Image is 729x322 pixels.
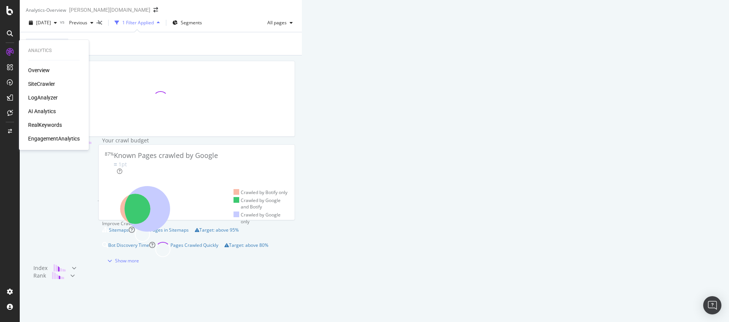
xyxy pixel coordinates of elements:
div: Bot Discovery Time [108,242,149,248]
div: Crawled by Google and Botify [234,197,289,210]
div: Analytics - Overview [26,7,66,13]
div: arrow-right-arrow-left [153,7,158,13]
div: Rank [33,272,46,279]
a: Bot Discovery TimePages Crawled Quicklywarning label [102,242,291,257]
a: AI Analytics [28,107,56,115]
span: Target: above 80% [229,242,268,248]
a: RealKeywords [28,121,62,129]
div: Known Pages crawled by Google [114,151,218,161]
img: Equal [114,163,117,166]
img: block-icon [54,264,66,271]
div: warning label [224,242,268,257]
div: [PERSON_NAME][DOMAIN_NAME] [69,6,150,14]
div: Pages Crawled Quickly [170,242,218,257]
div: Your crawl budget [102,137,149,144]
span: Previous [66,19,87,26]
div: Open Intercom Messenger [703,296,721,314]
div: 87% [105,151,114,175]
span: 2025 Oct. 6th [36,19,51,26]
div: Analytics [28,47,80,54]
span: Segments [181,19,202,26]
span: vs [60,19,66,25]
button: Show more [102,257,141,264]
a: LogAnalyzer [28,94,58,101]
button: 1 Filter Applied [112,17,163,29]
span: All pages [264,19,287,26]
div: Crawled by Botify only [234,189,288,196]
span: All [60,38,65,49]
a: SiteCrawler [28,80,55,88]
div: 1pt [118,161,127,168]
a: Overview [28,66,50,74]
a: EngagementAnalytics [28,135,80,142]
button: Previous [66,17,96,29]
div: 1 Filter Applied [122,19,154,26]
div: Crawl & Render [33,137,73,264]
button: [DATE] [26,17,60,29]
div: Show more [115,257,139,264]
div: Index [33,264,47,272]
div: Crawled by Google only [234,212,289,224]
button: All pages [264,17,296,29]
a: SitemapsPages in Sitemapswarning label [102,227,291,242]
div: Improve Crawl Budget [102,220,291,227]
button: Segments [169,17,205,29]
img: block-icon [52,272,64,279]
